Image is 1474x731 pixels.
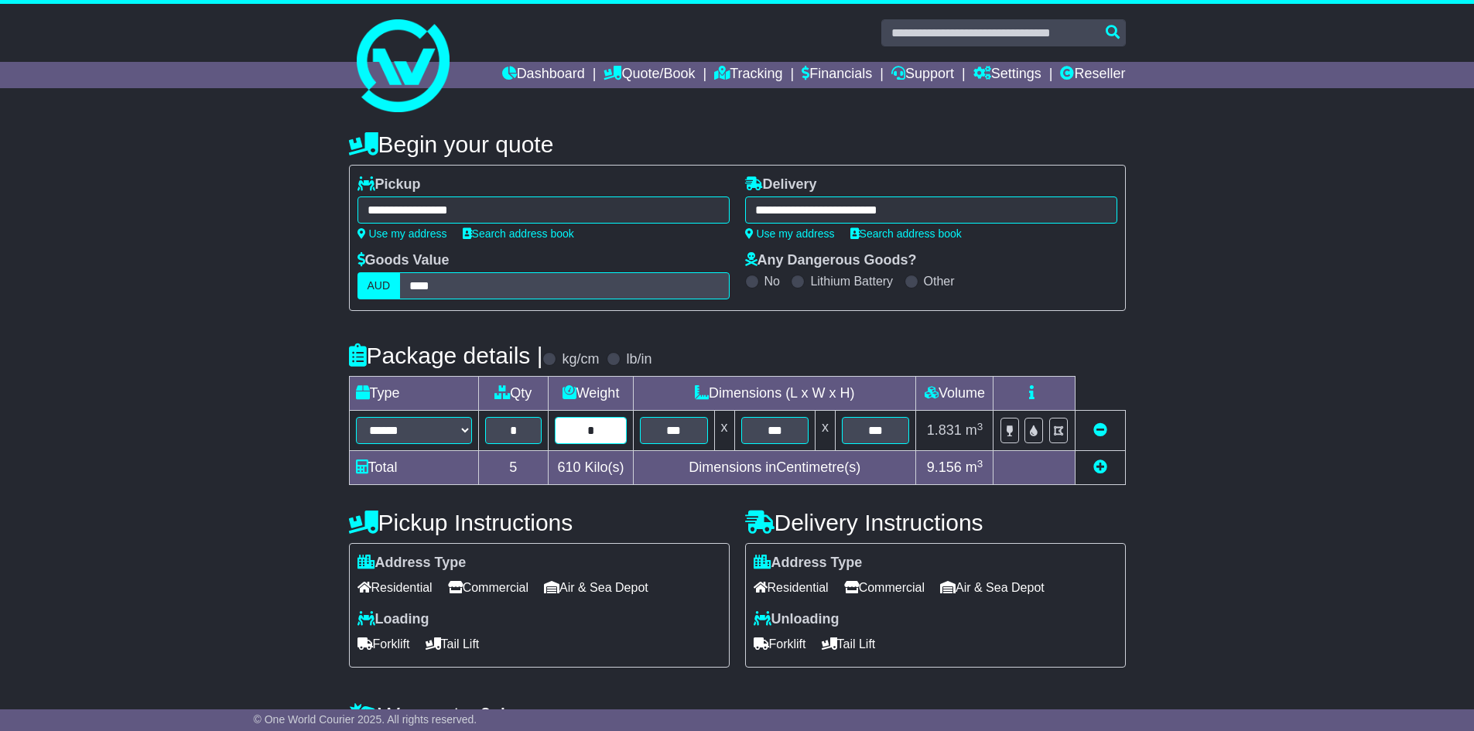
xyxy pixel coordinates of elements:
label: AUD [357,272,401,299]
label: Other [924,274,955,289]
span: Residential [357,576,433,599]
a: Reseller [1060,62,1125,88]
h4: Delivery Instructions [745,510,1126,535]
span: 9.156 [927,459,962,475]
label: Unloading [754,611,840,628]
label: Address Type [754,555,863,572]
span: Residential [754,576,829,599]
a: Quote/Book [604,62,695,88]
td: Dimensions in Centimetre(s) [634,451,916,485]
span: Commercial [448,576,528,599]
a: Add new item [1093,459,1107,475]
span: Tail Lift [426,632,480,656]
label: No [764,274,780,289]
a: Settings [973,62,1041,88]
a: Use my address [357,227,447,240]
span: Commercial [844,576,925,599]
span: m [966,422,983,438]
label: Goods Value [357,252,450,269]
label: kg/cm [562,351,599,368]
span: 610 [558,459,581,475]
td: Qty [478,377,549,411]
sup: 3 [977,458,983,470]
td: Kilo(s) [549,451,634,485]
span: © One World Courier 2025. All rights reserved. [254,713,477,726]
a: Dashboard [502,62,585,88]
td: Volume [916,377,993,411]
label: Loading [357,611,429,628]
td: Weight [549,377,634,411]
h4: Package details | [349,343,543,368]
span: 1.831 [927,422,962,438]
span: Tail Lift [822,632,876,656]
a: Search address book [463,227,574,240]
label: Pickup [357,176,421,193]
h4: Pickup Instructions [349,510,730,535]
td: Type [349,377,478,411]
h4: Warranty & Insurance [349,702,1126,728]
label: Delivery [745,176,817,193]
td: Total [349,451,478,485]
a: Financials [802,62,872,88]
a: Remove this item [1093,422,1107,438]
td: Dimensions (L x W x H) [634,377,916,411]
td: x [714,411,734,451]
td: 5 [478,451,549,485]
a: Use my address [745,227,835,240]
span: Forklift [754,632,806,656]
h4: Begin your quote [349,132,1126,157]
span: m [966,459,983,475]
a: Support [891,62,954,88]
sup: 3 [977,421,983,432]
span: Air & Sea Depot [940,576,1045,599]
label: lb/in [626,351,652,368]
label: Any Dangerous Goods? [745,252,917,269]
span: Air & Sea Depot [544,576,648,599]
span: Forklift [357,632,410,656]
a: Search address book [850,227,962,240]
td: x [815,411,835,451]
a: Tracking [714,62,782,88]
label: Lithium Battery [810,274,893,289]
label: Address Type [357,555,467,572]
